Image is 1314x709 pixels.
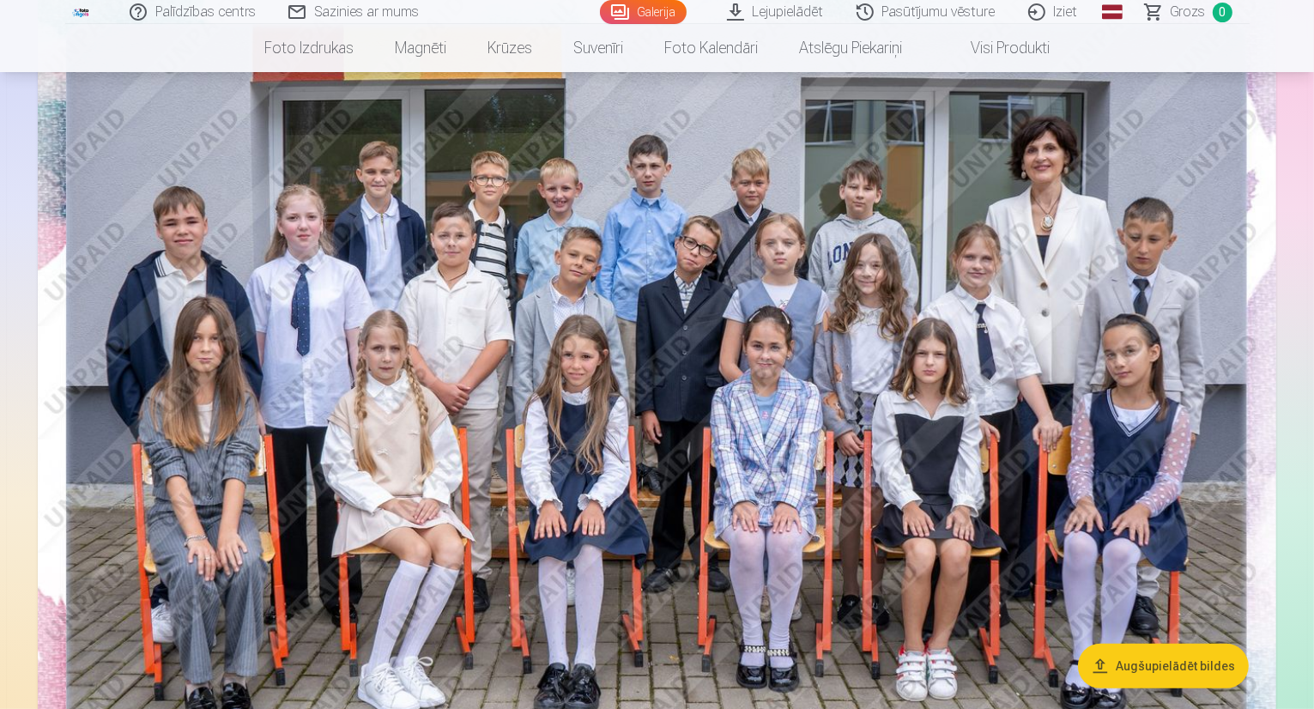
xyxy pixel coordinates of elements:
[1171,2,1206,22] span: Grozs
[923,24,1070,72] a: Visi produkti
[1213,3,1232,22] span: 0
[553,24,644,72] a: Suvenīri
[374,24,467,72] a: Magnēti
[467,24,553,72] a: Krūzes
[644,24,778,72] a: Foto kalendāri
[1078,644,1249,688] button: Augšupielādēt bildes
[778,24,923,72] a: Atslēgu piekariņi
[72,7,91,17] img: /fa3
[244,24,374,72] a: Foto izdrukas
